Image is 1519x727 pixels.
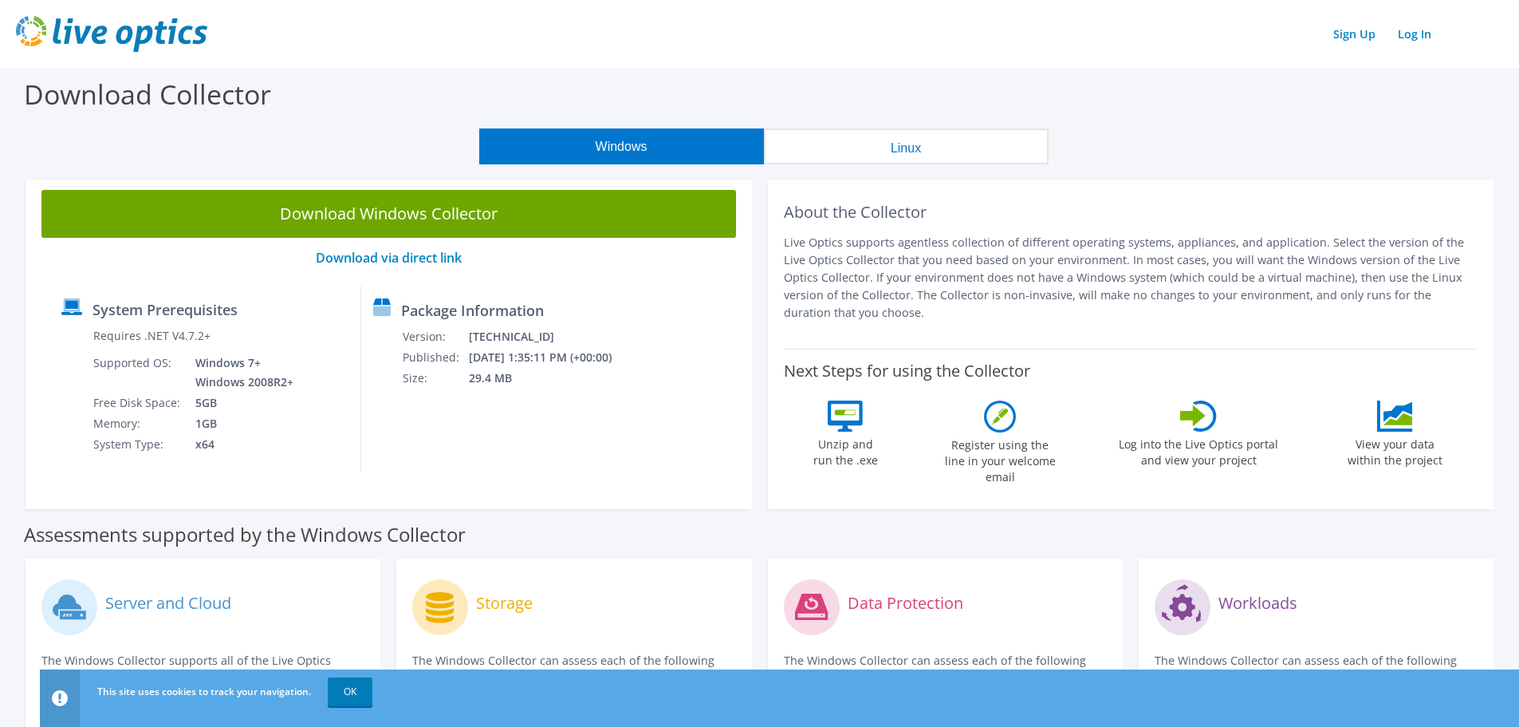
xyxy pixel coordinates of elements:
[468,368,633,389] td: 29.4 MB
[92,413,183,434] td: Memory:
[476,595,533,611] label: Storage
[41,652,364,687] p: The Windows Collector supports all of the Live Optics compute and cloud assessments.
[402,368,468,389] td: Size:
[479,128,764,164] button: Windows
[183,434,297,455] td: x64
[1118,432,1279,468] label: Log into the Live Optics portal and view your project
[468,326,633,347] td: [TECHNICAL_ID]
[401,302,544,318] label: Package Information
[1325,22,1383,45] a: Sign Up
[1218,595,1297,611] label: Workloads
[784,203,1478,222] h2: About the Collector
[24,76,271,113] label: Download Collector
[848,595,963,611] label: Data Protection
[1337,432,1452,468] label: View your data within the project
[412,652,735,687] p: The Windows Collector can assess each of the following storage systems.
[183,413,297,434] td: 1GB
[183,393,297,413] td: 5GB
[764,128,1049,164] button: Linux
[1390,22,1439,45] a: Log In
[16,16,207,52] img: live_optics_svg.svg
[93,328,211,344] label: Requires .NET V4.7.2+
[1155,652,1478,687] p: The Windows Collector can assess each of the following applications.
[92,434,183,455] td: System Type:
[92,393,183,413] td: Free Disk Space:
[97,685,311,698] span: This site uses cookies to track your navigation.
[24,527,466,543] label: Assessments supported by the Windows Collector
[402,347,468,368] td: Published:
[784,362,1030,381] label: Next Steps for using the Collector
[105,595,231,611] label: Server and Cloud
[41,190,736,238] a: Download Windows Collector
[316,249,462,267] a: Download via direct link
[809,432,882,468] label: Unzip and run the .exe
[183,353,297,393] td: Windows 7+ Windows 2008R2+
[328,678,372,706] a: OK
[940,433,1060,485] label: Register using the line in your welcome email
[784,652,1107,687] p: The Windows Collector can assess each of the following DPS applications.
[784,234,1478,322] p: Live Optics supports agentless collection of different operating systems, appliances, and applica...
[92,302,238,318] label: System Prerequisites
[402,326,468,347] td: Version:
[468,347,633,368] td: [DATE] 1:35:11 PM (+00:00)
[92,353,183,393] td: Supported OS:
